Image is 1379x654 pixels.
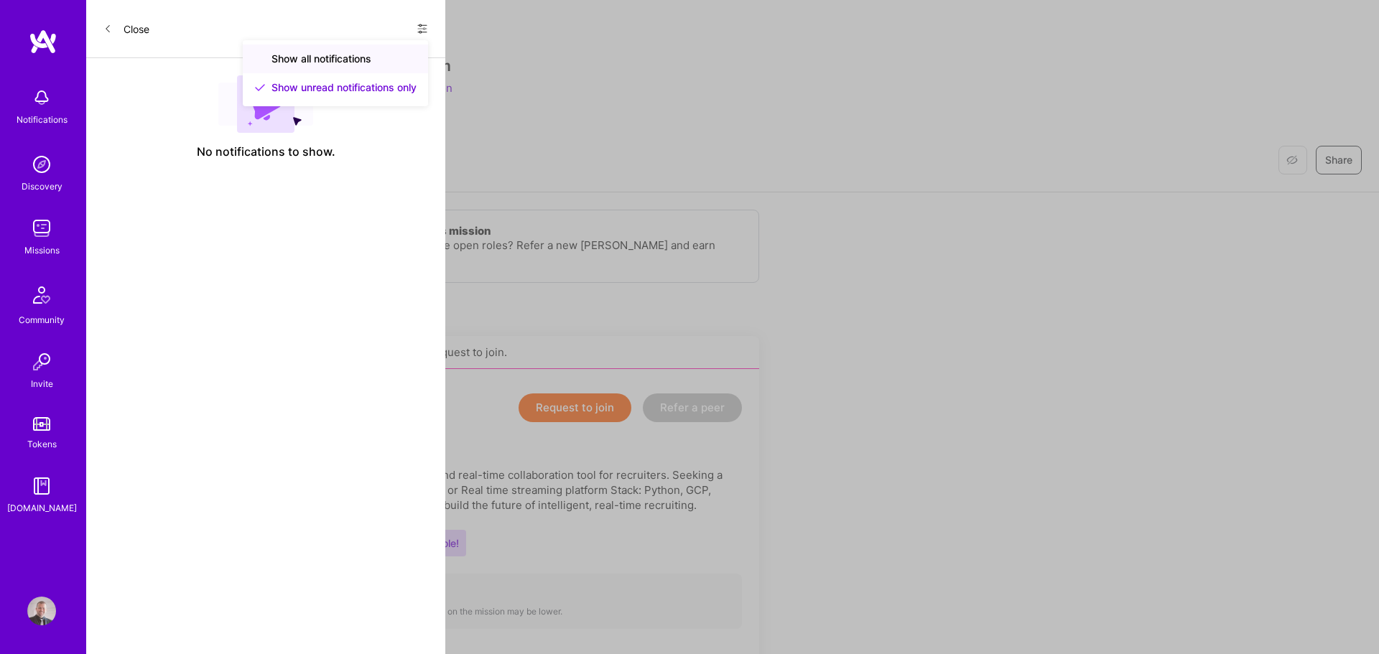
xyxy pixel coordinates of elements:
[31,376,53,391] div: Invite
[27,472,56,500] img: guide book
[271,52,371,66] span: Show all notifications
[271,80,417,95] span: Show unread notifications only
[29,29,57,55] img: logo
[24,597,60,625] a: User Avatar
[27,347,56,376] img: Invite
[33,417,50,431] img: tokens
[24,243,60,258] div: Missions
[27,150,56,179] img: discovery
[19,312,65,327] div: Community
[27,597,56,625] img: User Avatar
[24,278,59,312] img: Community
[7,500,77,515] div: [DOMAIN_NAME]
[22,179,62,194] div: Discovery
[27,436,57,452] div: Tokens
[27,214,56,243] img: teamwork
